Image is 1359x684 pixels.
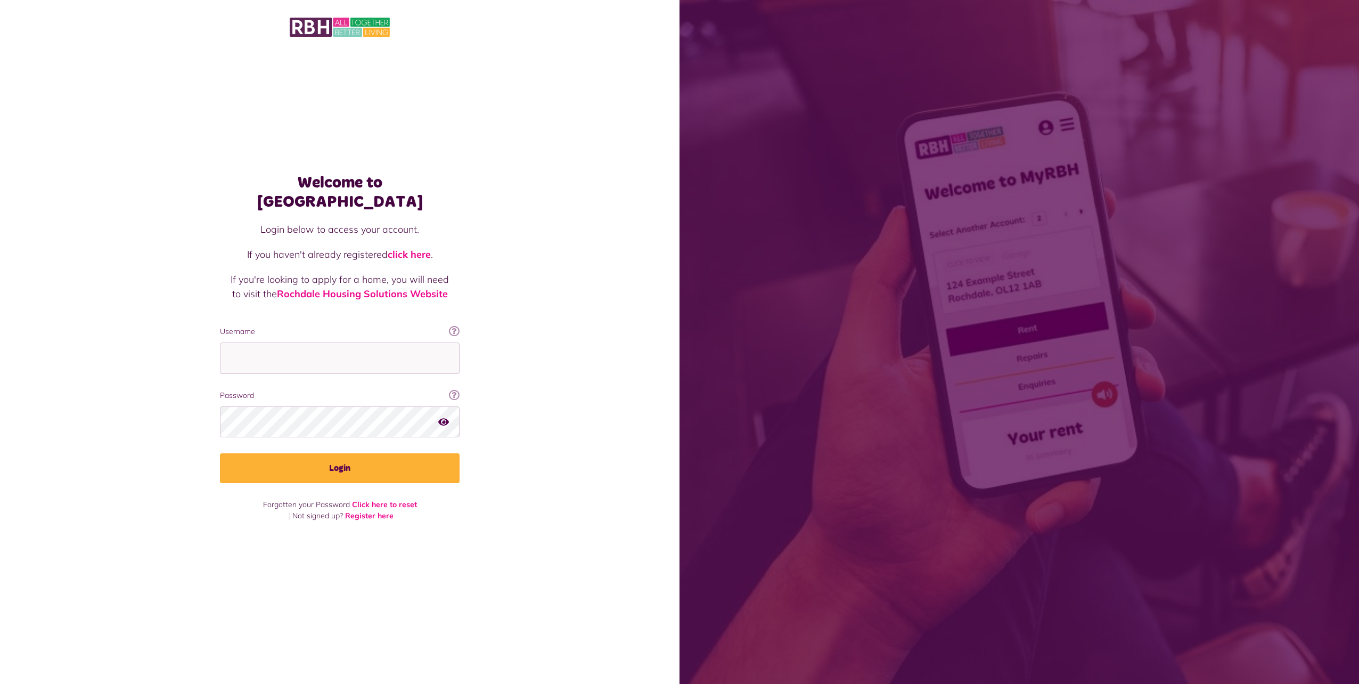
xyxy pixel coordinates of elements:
[220,390,460,401] label: Password
[220,453,460,483] button: Login
[231,247,449,262] p: If you haven't already registered .
[352,500,417,509] a: Click here to reset
[290,16,390,38] img: MyRBH
[388,248,431,260] a: click here
[231,272,449,301] p: If you're looking to apply for a home, you will need to visit the
[220,173,460,211] h1: Welcome to [GEOGRAPHIC_DATA]
[231,222,449,237] p: Login below to access your account.
[263,500,350,509] span: Forgotten your Password
[292,511,343,520] span: Not signed up?
[345,511,394,520] a: Register here
[277,288,448,300] a: Rochdale Housing Solutions Website
[220,326,460,337] label: Username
